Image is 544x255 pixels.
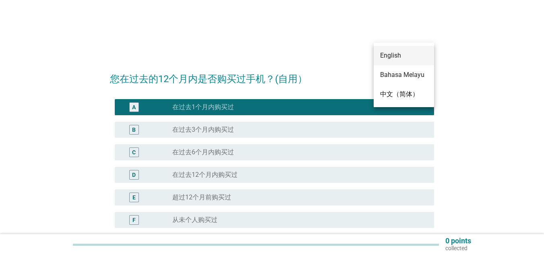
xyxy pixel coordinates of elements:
[172,126,234,134] label: 在过去3个月内购买过
[445,237,471,245] p: 0 points
[172,216,217,224] label: 从未个人购买过
[110,64,434,86] h2: 您在过去的12个月内是否购买过手机？(自用）
[172,171,238,179] label: 在过去12个月内购买过
[445,245,471,252] p: collected
[172,148,234,156] label: 在过去6个月内购买过
[172,193,231,201] label: 超过12个月前购买过
[172,103,234,111] label: 在过去1个月内购买过
[132,171,136,179] div: D
[132,193,136,202] div: E
[380,89,428,99] div: 中文（简体）
[132,126,136,134] div: B
[380,70,428,80] div: Bahasa Melayu
[132,148,136,157] div: C
[132,216,136,224] div: F
[380,51,428,60] div: English
[132,103,136,112] div: A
